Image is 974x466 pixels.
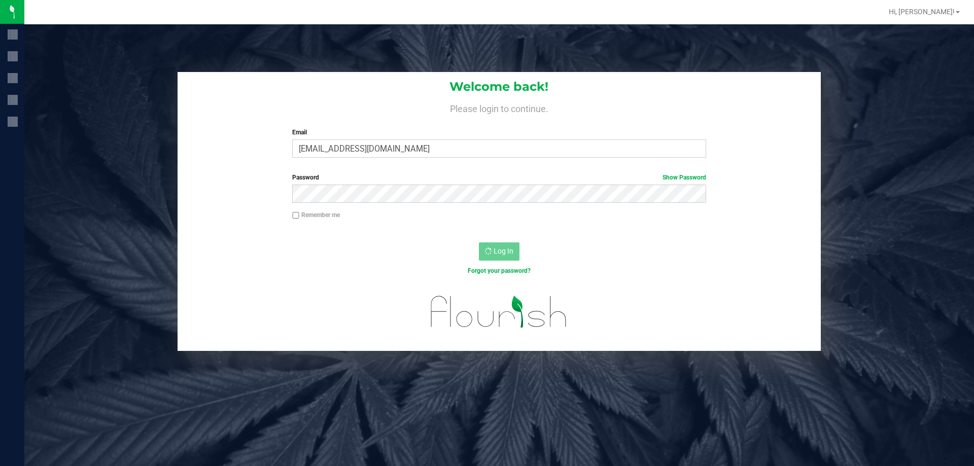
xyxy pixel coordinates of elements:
[419,286,579,338] img: flourish_logo.svg
[889,8,955,16] span: Hi, [PERSON_NAME]!
[479,242,519,261] button: Log In
[178,101,821,114] h4: Please login to continue.
[663,174,706,181] a: Show Password
[178,80,821,93] h1: Welcome back!
[468,267,531,274] a: Forgot your password?
[292,212,299,219] input: Remember me
[292,128,706,137] label: Email
[494,247,513,255] span: Log In
[292,210,340,220] label: Remember me
[292,174,319,181] span: Password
